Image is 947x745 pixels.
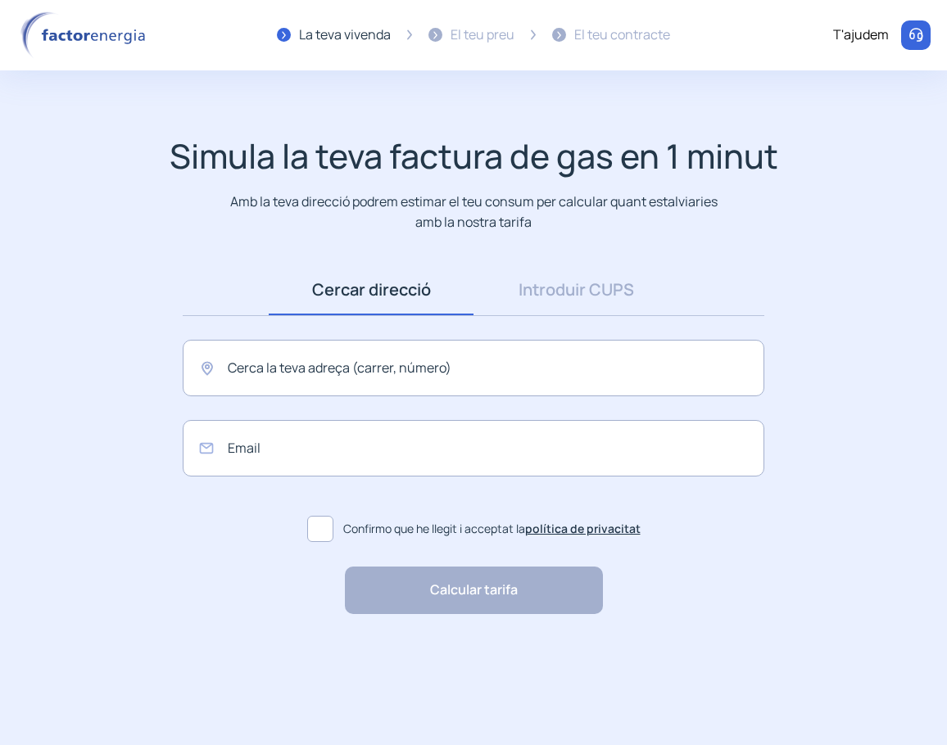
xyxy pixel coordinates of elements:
[525,521,641,536] a: política de privacitat
[16,11,156,59] img: logo factor
[227,192,721,232] p: Amb la teva direcció podrem estimar el teu consum per calcular quant estalviaries amb la nostra t...
[574,25,670,46] div: El teu contracte
[833,25,889,46] div: T'ajudem
[269,264,473,315] a: Cercar direcció
[908,27,924,43] img: llamar
[343,520,641,538] span: Confirmo que he llegit i acceptat la
[299,25,391,46] div: La teva vivenda
[473,264,678,315] a: Introduir CUPS
[170,136,778,176] h1: Simula la teva factura de gas en 1 minut
[451,25,514,46] div: El teu preu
